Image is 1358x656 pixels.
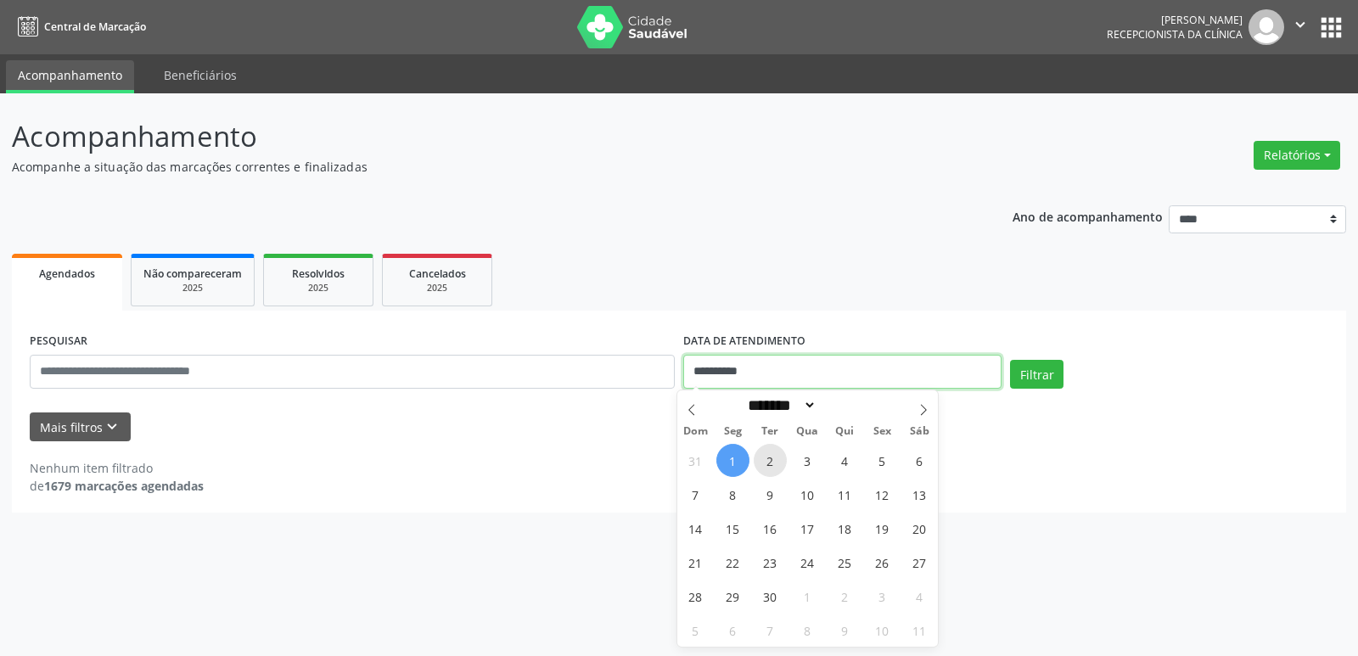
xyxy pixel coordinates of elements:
span: Central de Marcação [44,20,146,34]
span: Ter [751,426,788,437]
button: apps [1316,13,1346,42]
span: Seg [714,426,751,437]
span: Setembro 17, 2025 [791,512,824,545]
span: Setembro 6, 2025 [903,444,936,477]
span: Setembro 19, 2025 [866,512,899,545]
span: Setembro 26, 2025 [866,546,899,579]
span: Setembro 11, 2025 [828,478,861,511]
span: Qua [788,426,826,437]
span: Setembro 25, 2025 [828,546,861,579]
span: Setembro 20, 2025 [903,512,936,545]
span: Setembro 4, 2025 [828,444,861,477]
span: Outubro 1, 2025 [791,580,824,613]
span: Setembro 23, 2025 [754,546,787,579]
p: Ano de acompanhamento [1013,205,1163,227]
span: Setembro 16, 2025 [754,512,787,545]
span: Outubro 7, 2025 [754,614,787,647]
span: Setembro 1, 2025 [716,444,749,477]
button:  [1284,9,1316,45]
button: Mais filtroskeyboard_arrow_down [30,412,131,442]
p: Acompanhe a situação das marcações correntes e finalizadas [12,158,946,176]
a: Central de Marcação [12,13,146,41]
span: Agosto 31, 2025 [679,444,712,477]
div: 2025 [143,282,242,294]
span: Setembro 7, 2025 [679,478,712,511]
span: Setembro 3, 2025 [791,444,824,477]
span: Cancelados [409,266,466,281]
div: 2025 [395,282,480,294]
span: Outubro 6, 2025 [716,614,749,647]
span: Não compareceram [143,266,242,281]
span: Recepcionista da clínica [1107,27,1243,42]
button: Relatórios [1254,141,1340,170]
span: Sex [863,426,901,437]
span: Outubro 8, 2025 [791,614,824,647]
img: img [1249,9,1284,45]
span: Setembro 14, 2025 [679,512,712,545]
span: Setembro 15, 2025 [716,512,749,545]
div: 2025 [276,282,361,294]
span: Setembro 18, 2025 [828,512,861,545]
span: Setembro 22, 2025 [716,546,749,579]
a: Beneficiários [152,60,249,90]
span: Setembro 30, 2025 [754,580,787,613]
a: Acompanhamento [6,60,134,93]
span: Setembro 27, 2025 [903,546,936,579]
span: Outubro 5, 2025 [679,614,712,647]
span: Setembro 5, 2025 [866,444,899,477]
div: [PERSON_NAME] [1107,13,1243,27]
span: Sáb [901,426,938,437]
span: Agendados [39,266,95,281]
span: Setembro 9, 2025 [754,478,787,511]
div: de [30,477,204,495]
label: PESQUISAR [30,328,87,355]
span: Dom [677,426,715,437]
span: Setembro 28, 2025 [679,580,712,613]
span: Setembro 29, 2025 [716,580,749,613]
span: Outubro 3, 2025 [866,580,899,613]
span: Setembro 2, 2025 [754,444,787,477]
strong: 1679 marcações agendadas [44,478,204,494]
i: keyboard_arrow_down [103,418,121,436]
span: Setembro 8, 2025 [716,478,749,511]
select: Month [743,396,817,414]
button: Filtrar [1010,360,1063,389]
span: Outubro 10, 2025 [866,614,899,647]
span: Setembro 10, 2025 [791,478,824,511]
span: Qui [826,426,863,437]
span: Setembro 12, 2025 [866,478,899,511]
span: Outubro 2, 2025 [828,580,861,613]
span: Outubro 9, 2025 [828,614,861,647]
span: Setembro 21, 2025 [679,546,712,579]
span: Outubro 11, 2025 [903,614,936,647]
label: DATA DE ATENDIMENTO [683,328,805,355]
span: Outubro 4, 2025 [903,580,936,613]
span: Setembro 13, 2025 [903,478,936,511]
p: Acompanhamento [12,115,946,158]
span: Resolvidos [292,266,345,281]
span: Setembro 24, 2025 [791,546,824,579]
input: Year [816,396,873,414]
i:  [1291,15,1310,34]
div: Nenhum item filtrado [30,459,204,477]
